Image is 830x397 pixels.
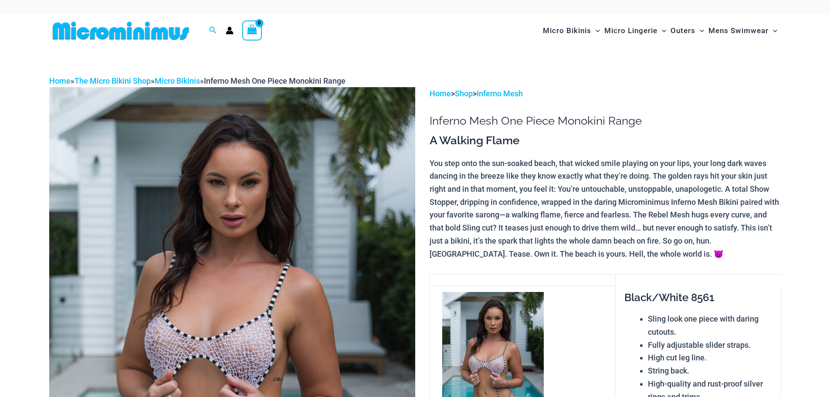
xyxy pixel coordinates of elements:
li: Sling look one piece with daring cutouts. [648,312,773,338]
span: Menu Toggle [657,20,666,42]
p: You step onto the sun-soaked beach, that wicked smile playing on your lips, your long dark waves ... [430,157,781,261]
a: Shop [455,89,473,98]
li: String back. [648,364,773,377]
span: Menu Toggle [591,20,600,42]
span: Menu Toggle [695,20,704,42]
span: Micro Lingerie [604,20,657,42]
a: The Micro Bikini Shop [75,76,151,85]
a: Mens SwimwearMenu ToggleMenu Toggle [706,17,779,44]
span: Mens Swimwear [708,20,769,42]
li: High cut leg line. [648,351,773,364]
span: Inferno Mesh One Piece Monokini Range [204,76,346,85]
h3: A Walking Flame [430,133,781,148]
a: View Shopping Cart, empty [242,20,262,41]
a: Search icon link [209,25,217,36]
a: OutersMenu ToggleMenu Toggle [668,17,706,44]
a: Micro BikinisMenu ToggleMenu Toggle [541,17,602,44]
p: > > [430,87,781,100]
a: Account icon link [226,27,234,34]
h1: Inferno Mesh One Piece Monokini Range [430,114,781,128]
span: » » » [49,76,346,85]
a: Home [49,76,71,85]
a: Inferno Mesh [477,89,523,98]
a: Micro Bikinis [155,76,200,85]
img: MM SHOP LOGO FLAT [49,21,193,41]
span: Black/White 8561 [624,291,714,304]
a: Micro LingerieMenu ToggleMenu Toggle [602,17,668,44]
span: Menu Toggle [769,20,777,42]
nav: Site Navigation [539,16,781,45]
span: Micro Bikinis [543,20,591,42]
li: Fully adjustable slider straps. [648,339,773,352]
a: Home [430,89,451,98]
span: Outers [671,20,695,42]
